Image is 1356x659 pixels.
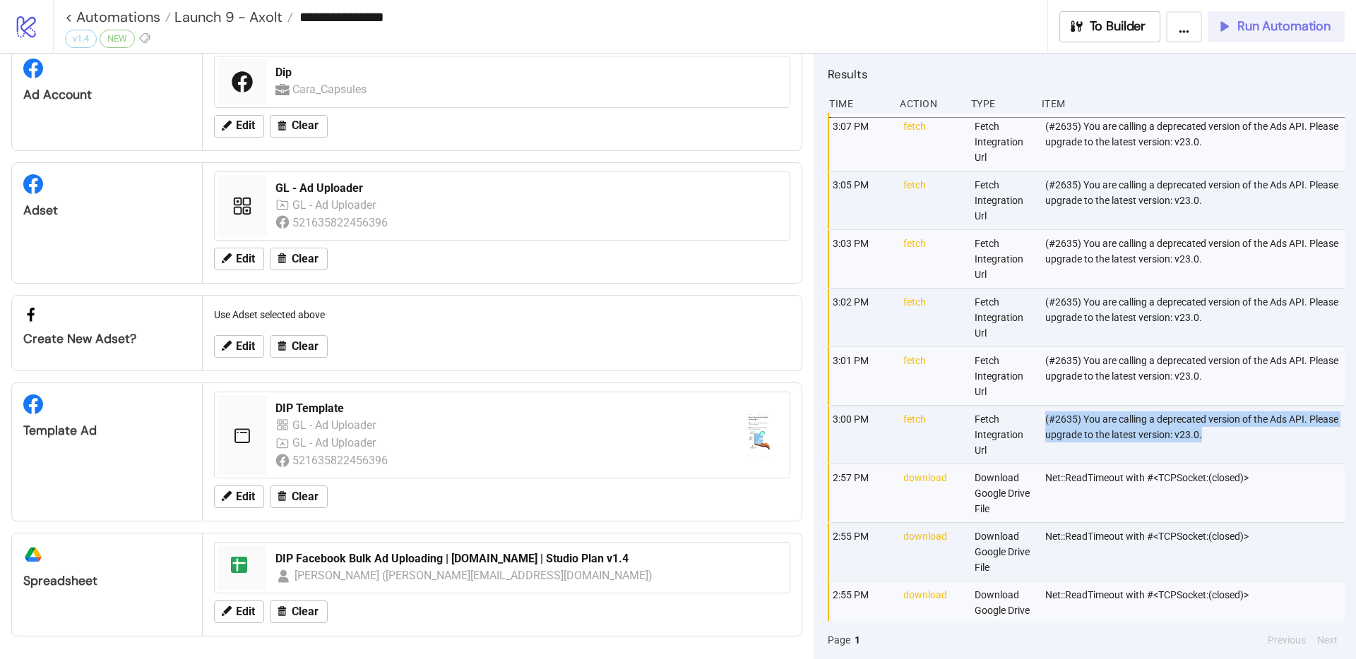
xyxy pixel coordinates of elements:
[828,632,850,648] span: Page
[736,413,781,458] img: https://scontent-fra3-2.xx.fbcdn.net/v/t45.1600-4/472819590_120216004797060755_126935559542522562...
[902,464,963,522] div: download
[236,340,255,353] span: Edit
[292,490,319,503] span: Clear
[1263,632,1310,648] button: Previous
[275,551,781,567] div: DIP Facebook Bulk Ad Uploading | [DOMAIN_NAME] | Studio Plan v1.4
[292,452,391,469] div: 521635822456396
[214,115,264,138] button: Edit
[1237,18,1331,35] span: Run Automation
[850,632,864,648] button: 1
[214,485,264,508] button: Edit
[973,171,1034,229] div: Fetch Integration Url
[214,600,264,623] button: Edit
[1044,230,1348,288] div: (#2635) You are calling a deprecated version of the Ads API. Please upgrade to the latest version...
[828,65,1345,83] h2: Results
[831,523,892,581] div: 2:55 PM
[214,335,264,358] button: Edit
[902,523,963,581] div: download
[1040,90,1345,117] div: Item
[292,416,379,434] div: GL - Ad Uploader
[65,30,97,48] div: v1.4
[292,605,319,618] span: Clear
[1090,18,1146,35] span: To Builder
[1044,523,1348,581] div: Net::ReadTimeout with #<TCPSocket:(closed)>
[23,573,191,589] div: Spreadsheet
[831,581,892,639] div: 2:55 PM
[275,65,781,80] div: Dip
[270,248,328,270] button: Clear
[902,113,963,171] div: fetch
[275,181,781,196] div: GL - Ad Uploader
[973,581,1034,639] div: Download Google Drive File
[171,10,293,24] a: Launch 9 - Axolt
[1166,11,1202,42] button: ...
[270,600,328,623] button: Clear
[65,10,171,24] a: < Automations
[1044,347,1348,405] div: (#2635) You are calling a deprecated version of the Ads API. Please upgrade to the latest version...
[831,464,892,522] div: 2:57 PM
[1208,11,1345,42] button: Run Automation
[973,113,1034,171] div: Fetch Integration Url
[208,301,796,328] div: Use Adset selected above
[292,80,369,98] div: Cara_Capsules
[292,340,319,353] span: Clear
[898,90,959,117] div: Action
[973,289,1034,346] div: Fetch Integration Url
[831,171,892,229] div: 3:05 PM
[23,202,191,219] div: Adset
[1044,581,1348,639] div: Net::ReadTimeout with #<TCPSocket:(closed)>
[270,485,328,508] button: Clear
[1059,11,1161,42] button: To Builder
[973,523,1034,581] div: Download Google Drive File
[1044,464,1348,522] div: Net::ReadTimeout with #<TCPSocket:(closed)>
[23,87,191,103] div: Ad Account
[292,434,379,452] div: GL - Ad Uploader
[236,119,255,132] span: Edit
[270,335,328,358] button: Clear
[831,230,892,288] div: 3:03 PM
[902,581,963,639] div: download
[292,253,319,265] span: Clear
[828,90,888,117] div: Time
[973,230,1034,288] div: Fetch Integration Url
[1044,171,1348,229] div: (#2635) You are calling a deprecated version of the Ads API. Please upgrade to the latest version...
[973,464,1034,522] div: Download Google Drive File
[1044,289,1348,346] div: (#2635) You are calling a deprecated version of the Ads API. Please upgrade to the latest version...
[236,490,255,503] span: Edit
[236,253,255,265] span: Edit
[902,406,963,464] div: fetch
[1313,632,1342,648] button: Next
[23,331,191,347] div: Create new adset?
[1044,406,1348,464] div: (#2635) You are calling a deprecated version of the Ads API. Please upgrade to the latest version...
[902,347,963,405] div: fetch
[236,605,255,618] span: Edit
[831,347,892,405] div: 3:01 PM
[831,289,892,346] div: 3:02 PM
[295,567,653,584] div: [PERSON_NAME] ([PERSON_NAME][EMAIL_ADDRESS][DOMAIN_NAME])
[100,30,135,48] div: NEW
[973,406,1034,464] div: Fetch Integration Url
[1044,113,1348,171] div: (#2635) You are calling a deprecated version of the Ads API. Please upgrade to the latest version...
[292,214,391,231] div: 521635822456396
[902,289,963,346] div: fetch
[171,8,282,26] span: Launch 9 - Axolt
[831,406,892,464] div: 3:00 PM
[214,248,264,270] button: Edit
[973,347,1034,405] div: Fetch Integration Url
[292,119,319,132] span: Clear
[831,113,892,171] div: 3:07 PM
[292,196,379,214] div: GL - Ad Uploader
[902,171,963,229] div: fetch
[902,230,963,288] div: fetch
[23,423,191,439] div: Template Ad
[270,115,328,138] button: Clear
[970,90,1030,117] div: Type
[275,401,725,416] div: DIP Template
